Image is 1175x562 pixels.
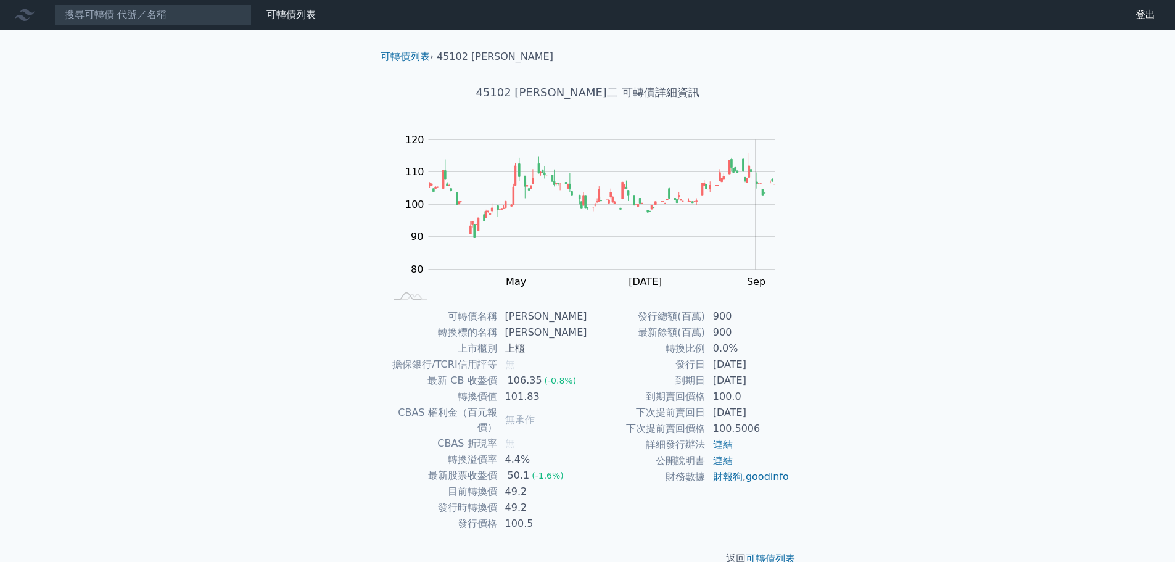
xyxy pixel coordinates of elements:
tspan: 120 [405,134,424,146]
td: 最新股票收盤價 [385,468,498,484]
td: 發行時轉換價 [385,500,498,516]
span: 無 [505,358,515,370]
td: 轉換比例 [588,341,706,357]
td: 轉換價值 [385,389,498,405]
td: [DATE] [706,357,790,373]
td: CBAS 權利金（百元報價） [385,405,498,436]
span: 無 [505,437,515,449]
td: 49.2 [498,500,588,516]
a: 可轉債列表 [266,9,316,20]
a: 登出 [1126,5,1165,25]
tspan: 110 [405,166,424,178]
td: 900 [706,324,790,341]
li: 45102 [PERSON_NAME] [437,49,553,64]
td: 目前轉換價 [385,484,498,500]
td: 下次提前賣回價格 [588,421,706,437]
td: 擔保銀行/TCRI信用評等 [385,357,498,373]
td: 4.4% [498,452,588,468]
a: 可轉債列表 [381,51,430,62]
div: 50.1 [505,468,532,483]
td: 下次提前賣回日 [588,405,706,421]
td: 100.0 [706,389,790,405]
td: 上市櫃別 [385,341,498,357]
td: 發行日 [588,357,706,373]
g: Chart [399,134,794,313]
li: › [381,49,434,64]
tspan: Sep [747,276,765,287]
td: 最新 CB 收盤價 [385,373,498,389]
tspan: 80 [411,263,423,275]
tspan: [DATE] [629,276,662,287]
td: CBAS 折現率 [385,436,498,452]
td: 100.5 [498,516,588,532]
td: 上櫃 [498,341,588,357]
td: 到期日 [588,373,706,389]
td: [DATE] [706,373,790,389]
td: [PERSON_NAME] [498,324,588,341]
input: 搜尋可轉債 代號／名稱 [54,4,252,25]
tspan: May [506,276,526,287]
h1: 45102 [PERSON_NAME]二 可轉債詳細資訊 [371,84,805,101]
a: 財報狗 [713,471,743,482]
td: 100.5006 [706,421,790,437]
div: 106.35 [505,373,545,388]
span: (-0.8%) [545,376,577,386]
td: 最新餘額(百萬) [588,324,706,341]
td: [PERSON_NAME] [498,308,588,324]
td: 49.2 [498,484,588,500]
tspan: 100 [405,199,424,210]
td: 0.0% [706,341,790,357]
a: 連結 [713,439,733,450]
td: [DATE] [706,405,790,421]
td: , [706,469,790,485]
td: 發行總額(百萬) [588,308,706,324]
td: 轉換標的名稱 [385,324,498,341]
a: goodinfo [746,471,789,482]
td: 900 [706,308,790,324]
td: 詳細發行辦法 [588,437,706,453]
td: 可轉債名稱 [385,308,498,324]
td: 到期賣回價格 [588,389,706,405]
td: 公開說明書 [588,453,706,469]
td: 發行價格 [385,516,498,532]
span: 無承作 [505,414,535,426]
tspan: 90 [411,231,423,242]
span: (-1.6%) [532,471,564,481]
td: 101.83 [498,389,588,405]
td: 財務數據 [588,469,706,485]
td: 轉換溢價率 [385,452,498,468]
a: 連結 [713,455,733,466]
